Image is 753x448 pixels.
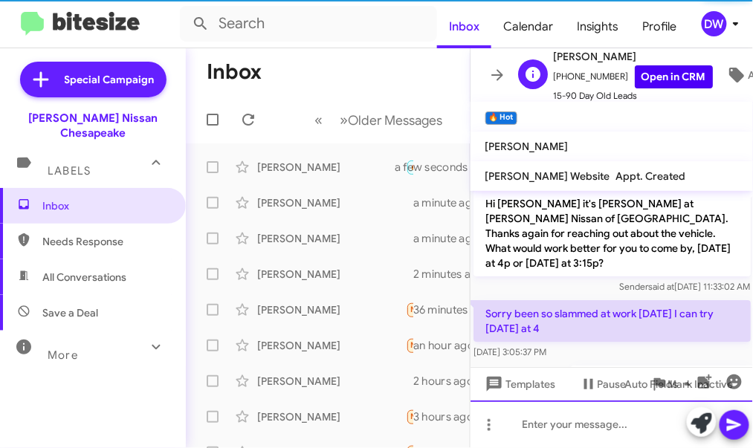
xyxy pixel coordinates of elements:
span: Needs Response [411,340,474,350]
div: Of course, what time works best for you ? [406,158,413,175]
span: Sender [DATE] 11:33:02 AM [619,281,750,292]
span: 15-90 Day Old Leads [554,88,713,103]
div: Sorry been so slammed at work [DATE] I can try [DATE] at 4 [406,301,413,318]
span: [PERSON_NAME] [554,48,713,65]
span: Inbox [42,198,169,213]
div: This is a new model you inquired on [406,231,413,246]
span: Templates [482,371,556,397]
span: » [340,111,349,129]
a: Inbox [437,5,491,48]
a: Insights [565,5,631,48]
div: an hour ago [413,338,486,353]
span: « [315,111,323,129]
span: Older Messages [349,112,443,129]
div: We would have to see it to make an offer. Are you available to stop by to see what we can offer y... [406,267,413,282]
div: Perfect, are you available to stop by [DATE] to see what we can offer you ? [406,195,413,210]
div: Ok when are you able stop by to see what we can offer you ? [406,374,413,389]
button: Auto Fields [613,371,708,397]
div: a minute ago [413,195,491,210]
span: [PERSON_NAME] [485,140,569,153]
a: Calendar [491,5,565,48]
button: Next [332,105,452,135]
button: Templates [471,371,568,397]
div: [PERSON_NAME] [257,374,406,389]
span: [PHONE_NUMBER] [554,65,713,88]
input: Search [180,6,437,42]
div: [PERSON_NAME] [257,338,406,353]
div: a minute ago [413,231,491,246]
div: a few seconds ago [413,160,502,175]
p: Hi [PERSON_NAME] it's [PERSON_NAME] at [PERSON_NAME] Nissan of [GEOGRAPHIC_DATA]. Thanks again fo... [474,190,751,276]
a: Special Campaign [20,62,167,97]
div: I believe I have already been by there [406,337,413,354]
div: 2 hours ago [413,374,485,389]
span: Needs Response [411,305,474,314]
span: Appt. Created [616,169,686,183]
div: 3 hours ago [413,409,485,424]
button: DW [689,11,737,36]
span: All Conversations [42,270,126,285]
button: Previous [306,105,332,135]
span: More [48,348,78,362]
a: Profile [631,5,689,48]
div: I still have it. Currently waiting on my new truck to be built to trade it in [406,408,413,425]
div: [PERSON_NAME] [257,302,406,317]
span: [PERSON_NAME] Website [485,169,610,183]
h1: Inbox [207,60,262,84]
small: 🔥 Hot [485,111,517,125]
span: Needs Response [42,234,169,249]
span: said at [648,281,674,292]
span: Labels [48,164,91,178]
div: [PERSON_NAME] [257,231,406,246]
button: Pause [568,371,639,397]
span: Needs Response [411,412,474,421]
span: Save a Deal [42,305,98,320]
span: Auto Fields [625,371,697,397]
span: Special Campaign [65,72,155,87]
a: Open in CRM [635,65,713,88]
div: [PERSON_NAME] [257,267,406,282]
p: Sorry been so slammed at work [DATE] I can try [DATE] at 4 [474,300,751,342]
div: 2 minutes ago [413,267,497,282]
nav: Page navigation example [307,105,452,135]
p: Ok I can get you on the schedule [570,366,750,392]
span: [DATE] 3:05:37 PM [474,346,546,357]
div: 36 minutes ago [413,302,502,317]
div: [PERSON_NAME] [257,195,406,210]
div: [PERSON_NAME] [257,160,406,175]
div: DW [702,11,727,36]
div: [PERSON_NAME] [257,409,406,424]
